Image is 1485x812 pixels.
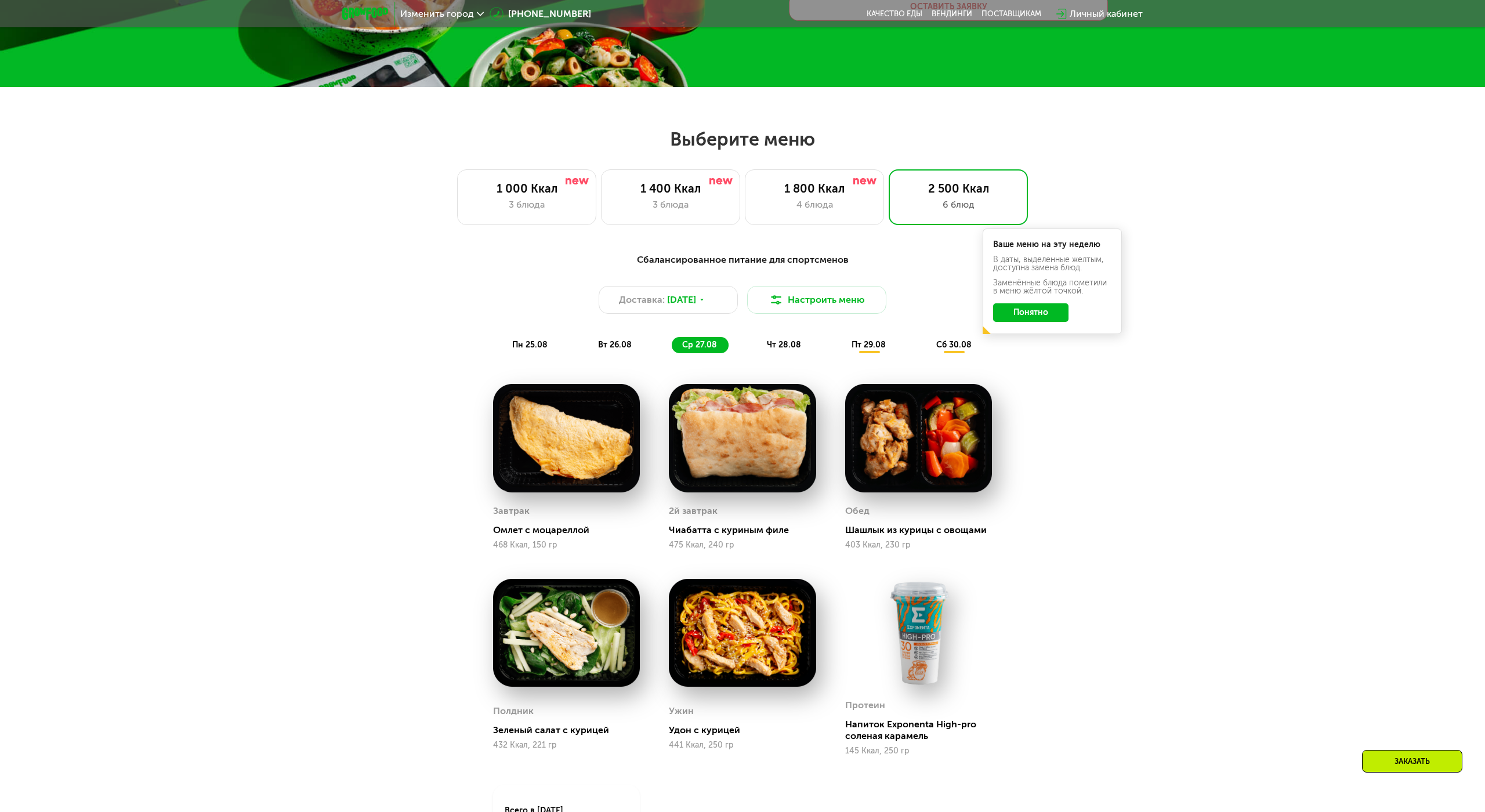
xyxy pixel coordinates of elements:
[757,182,872,195] div: 1 800 Ккал
[852,340,886,350] span: пт 29.08
[613,198,728,212] div: 3 блюда
[493,541,640,550] div: 468 Ккал, 150 гр
[901,182,1016,195] div: 2 500 Ккал
[845,502,870,520] div: Обед
[669,502,718,520] div: 2й завтрак
[669,724,825,736] div: Удон с курицей
[936,340,972,350] span: сб 30.08
[669,702,694,720] div: Ужин
[993,241,1111,249] div: Ваше меню на эту неделю
[993,256,1111,272] div: В даты, выделенные желтым, доступна замена блюд.
[845,697,885,714] div: Протеин
[400,9,474,19] span: Изменить город
[669,524,825,536] div: Чиабатта с куриным филе
[493,524,649,536] div: Омлет с моцареллой
[767,340,801,350] span: чт 28.08
[901,198,1016,212] div: 6 блюд
[469,198,584,212] div: 3 блюда
[993,303,1069,322] button: Понятно
[493,741,640,750] div: 432 Ккал, 221 гр
[845,746,992,756] div: 145 Ккал, 250 гр
[757,198,872,212] div: 4 блюда
[867,9,922,19] a: Качество еды
[981,9,1041,19] div: поставщикам
[37,128,1448,151] h2: Выберите меню
[993,279,1111,295] div: Заменённые блюда пометили в меню жёлтой точкой.
[613,182,728,195] div: 1 400 Ккал
[493,502,530,520] div: Завтрак
[932,9,972,19] a: Вендинги
[669,541,816,550] div: 475 Ккал, 240 гр
[669,741,816,750] div: 441 Ккал, 250 гр
[845,719,1001,742] div: Напиток Exponenta High-pro соленая карамель
[1362,750,1462,773] div: Заказать
[619,293,665,307] span: Доставка:
[493,724,649,736] div: Зеленый салат с курицей
[469,182,584,195] div: 1 000 Ккал
[845,541,992,550] div: 403 Ккал, 230 гр
[493,702,534,720] div: Полдник
[747,286,886,314] button: Настроить меню
[682,340,717,350] span: ср 27.08
[399,253,1086,267] div: Сбалансированное питание для спортсменов
[512,340,548,350] span: пн 25.08
[490,7,591,21] a: [PHONE_NUMBER]
[598,340,632,350] span: вт 26.08
[845,524,1001,536] div: Шашлык из курицы с овощами
[667,293,696,307] span: [DATE]
[1070,7,1143,21] div: Личный кабинет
